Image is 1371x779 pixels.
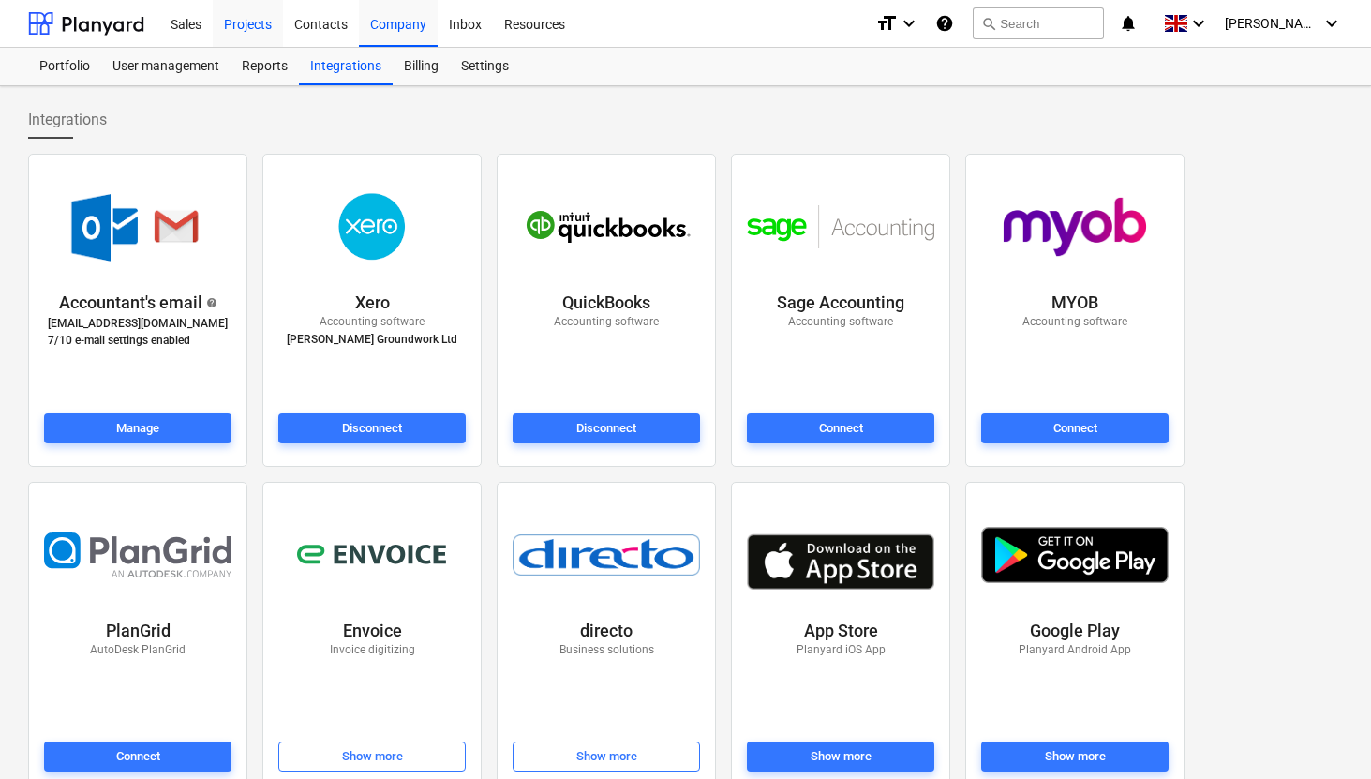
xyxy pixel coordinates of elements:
[981,413,1169,443] button: Connect
[513,534,700,575] img: directo.png
[278,742,466,772] button: Show more
[1019,642,1131,658] p: Planyard Android App
[576,418,636,440] div: Disconnect
[305,180,440,274] img: xero.png
[330,642,415,658] p: Invoice digitizing
[342,418,402,440] div: Disconnect
[788,314,893,330] p: Accounting software
[1022,314,1127,330] p: Accounting software
[986,180,1164,274] img: myob_logo.png
[777,292,904,314] p: Sage Accounting
[393,48,450,85] a: Billing
[981,742,1169,772] button: Show more
[973,7,1104,39] button: Search
[747,413,934,443] button: Connect
[981,527,1169,583] img: play_store.png
[106,620,171,642] p: PlanGrid
[1045,746,1106,768] div: Show more
[116,746,160,768] div: Connect
[299,48,393,85] a: Integrations
[559,642,654,658] p: Business solutions
[819,418,863,440] div: Connect
[48,333,228,349] p: 7 / 10 e-mail settings enabled
[1187,12,1210,35] i: keyboard_arrow_down
[287,330,457,350] p: [PERSON_NAME] Groundwork Ltd
[1277,689,1371,779] iframe: Chat Widget
[101,48,231,85] a: User management
[898,12,920,35] i: keyboard_arrow_down
[342,746,403,768] div: Show more
[513,413,700,443] button: Disconnect
[231,48,299,85] a: Reports
[747,205,934,248] img: sage_accounting.svg
[1225,16,1319,31] span: [PERSON_NAME]
[1053,418,1097,440] div: Connect
[554,314,659,330] p: Accounting software
[562,292,650,314] p: QuickBooks
[513,197,700,257] img: quickbooks.svg
[278,413,466,443] button: Disconnect
[287,314,457,330] p: Accounting software
[797,642,886,658] p: Planyard iOS App
[44,742,231,772] button: Connect
[355,292,390,314] p: Xero
[747,742,934,772] button: Show more
[343,620,402,642] p: Envoice
[1320,12,1343,35] i: keyboard_arrow_down
[44,413,231,443] button: Manage
[875,12,898,35] i: format_size
[44,532,231,578] img: plangrid.svg
[297,537,447,574] img: envoice.svg
[576,746,637,768] div: Show more
[59,292,217,314] div: Accountant's email
[202,297,217,308] span: help
[747,520,934,590] img: app_store.jpg
[28,109,107,131] span: Integrations
[48,314,228,334] p: [EMAIL_ADDRESS][DOMAIN_NAME]
[28,48,101,85] a: Portfolio
[1119,12,1138,35] i: notifications
[1030,620,1120,642] p: Google Play
[116,418,159,440] div: Manage
[54,180,221,274] img: accountant-email.png
[450,48,520,85] a: Settings
[935,12,954,35] i: Knowledge base
[981,16,996,31] span: search
[580,620,633,642] p: directo
[513,742,700,772] button: Show more
[90,642,186,658] p: AutoDesk PlanGrid
[1051,292,1098,314] p: MYOB
[811,746,872,768] div: Show more
[804,620,878,642] p: App Store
